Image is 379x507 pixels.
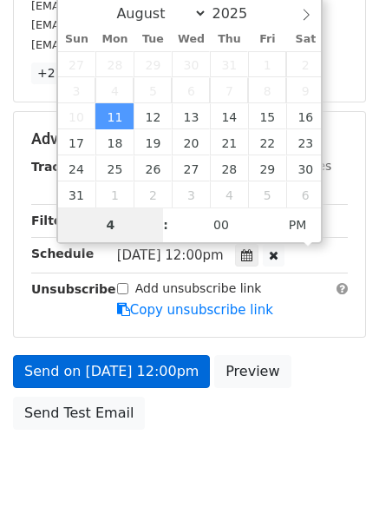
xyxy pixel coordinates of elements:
span: August 18, 2025 [95,129,134,155]
span: September 1, 2025 [95,181,134,207]
span: August 5, 2025 [134,77,172,103]
span: August 10, 2025 [58,103,96,129]
a: Preview [214,355,291,388]
span: August 21, 2025 [210,129,248,155]
input: Year [207,5,270,22]
span: September 4, 2025 [210,181,248,207]
span: August 30, 2025 [286,155,324,181]
span: Wed [172,34,210,45]
span: August 3, 2025 [58,77,96,103]
span: August 4, 2025 [95,77,134,103]
input: Minute [168,207,274,242]
span: August 8, 2025 [248,77,286,103]
h5: Advanced [31,129,348,148]
span: August 13, 2025 [172,103,210,129]
span: [DATE] 12:00pm [117,247,224,263]
span: September 5, 2025 [248,181,286,207]
span: Mon [95,34,134,45]
span: August 20, 2025 [172,129,210,155]
a: Send on [DATE] 12:00pm [13,355,210,388]
span: August 19, 2025 [134,129,172,155]
span: August 26, 2025 [134,155,172,181]
span: July 31, 2025 [210,51,248,77]
label: Add unsubscribe link [135,280,262,298]
input: Hour [58,207,164,242]
span: August 25, 2025 [95,155,134,181]
strong: Filters [31,214,75,227]
span: July 28, 2025 [95,51,134,77]
span: August 29, 2025 [248,155,286,181]
span: August 11, 2025 [95,103,134,129]
span: August 7, 2025 [210,77,248,103]
span: July 27, 2025 [58,51,96,77]
small: [EMAIL_ADDRESS][DOMAIN_NAME] [31,38,225,51]
span: July 30, 2025 [172,51,210,77]
strong: Tracking [31,160,89,174]
a: Send Test Email [13,397,145,430]
strong: Unsubscribe [31,282,116,296]
a: +27 more [31,63,104,84]
span: August 17, 2025 [58,129,96,155]
span: Thu [210,34,248,45]
span: August 1, 2025 [248,51,286,77]
span: September 6, 2025 [286,181,324,207]
span: Sat [286,34,324,45]
small: [EMAIL_ADDRESS][DOMAIN_NAME] [31,18,225,31]
span: August 31, 2025 [58,181,96,207]
a: Copy unsubscribe link [117,302,273,318]
span: Click to toggle [274,207,322,242]
span: September 2, 2025 [134,181,172,207]
span: August 22, 2025 [248,129,286,155]
span: August 12, 2025 [134,103,172,129]
span: August 28, 2025 [210,155,248,181]
span: August 2, 2025 [286,51,324,77]
span: August 24, 2025 [58,155,96,181]
span: Sun [58,34,96,45]
span: August 9, 2025 [286,77,324,103]
span: August 27, 2025 [172,155,210,181]
span: August 15, 2025 [248,103,286,129]
span: : [163,207,168,242]
span: August 23, 2025 [286,129,324,155]
span: August 6, 2025 [172,77,210,103]
strong: Schedule [31,247,94,260]
span: August 14, 2025 [210,103,248,129]
iframe: Chat Widget [292,424,379,507]
span: Tue [134,34,172,45]
span: July 29, 2025 [134,51,172,77]
span: September 3, 2025 [172,181,210,207]
span: Fri [248,34,286,45]
span: August 16, 2025 [286,103,324,129]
